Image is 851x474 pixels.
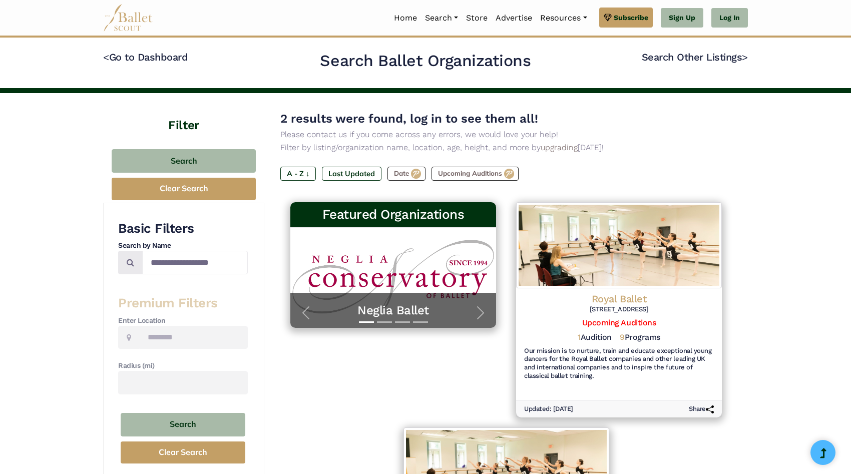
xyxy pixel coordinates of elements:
[103,51,109,63] code: <
[118,241,248,251] h4: Search by Name
[121,441,245,464] button: Clear Search
[620,332,660,343] h5: Programs
[492,8,536,29] a: Advertise
[689,405,714,413] h6: Share
[642,51,748,63] a: Search Other Listings>
[524,405,573,413] h6: Updated: [DATE]
[395,316,410,328] button: Slide 3
[421,8,462,29] a: Search
[139,326,248,349] input: Location
[536,8,591,29] a: Resources
[298,206,488,223] h3: Featured Organizations
[578,332,612,343] h5: Audition
[121,413,245,436] button: Search
[432,167,519,181] label: Upcoming Auditions
[103,93,264,134] h4: Filter
[320,51,531,72] h2: Search Ballet Organizations
[604,12,612,23] img: gem.svg
[377,316,392,328] button: Slide 2
[118,316,248,326] h4: Enter Location
[280,141,732,154] p: Filter by listing/organization name, location, age, height, and more by [DATE]!
[322,167,381,181] label: Last Updated
[711,8,748,28] a: Log In
[118,220,248,237] h3: Basic Filters
[620,332,625,342] span: 9
[524,292,714,305] h4: Royal Ballet
[280,167,316,181] label: A - Z ↓
[387,167,425,181] label: Date
[614,12,648,23] span: Subscribe
[661,8,703,28] a: Sign Up
[742,51,748,63] code: >
[112,178,256,200] button: Clear Search
[578,332,581,342] span: 1
[524,305,714,314] h6: [STREET_ADDRESS]
[599,8,653,28] a: Subscribe
[118,295,248,312] h3: Premium Filters
[582,318,656,327] a: Upcoming Auditions
[541,143,578,152] a: upgrading
[359,316,374,328] button: Slide 1
[112,149,256,173] button: Search
[300,303,486,318] a: Neglia Ballet
[103,51,188,63] a: <Go to Dashboard
[280,112,538,126] span: 2 results were found, log in to see them all!
[413,316,428,328] button: Slide 4
[516,202,722,288] img: Logo
[462,8,492,29] a: Store
[280,128,732,141] p: Please contact us if you come across any errors, we would love your help!
[142,251,248,274] input: Search by names...
[390,8,421,29] a: Home
[524,347,714,381] h6: Our mission is to nurture, train and educate exceptional young dancers for the Royal Ballet compa...
[118,361,248,371] h4: Radius (mi)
